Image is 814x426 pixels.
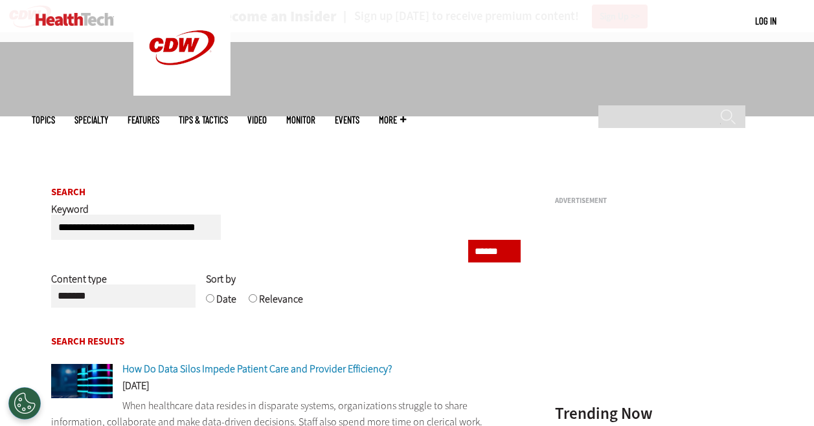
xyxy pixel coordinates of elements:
a: Video [247,115,267,125]
a: Features [128,115,159,125]
img: Home [36,13,114,26]
label: Content type [51,272,107,295]
span: Sort by [206,272,236,286]
span: Specialty [74,115,108,125]
a: MonITor [286,115,315,125]
img: Data silo depiction [51,364,113,398]
iframe: advertisement [555,209,749,371]
label: Date [216,292,236,315]
a: Events [335,115,359,125]
div: Cookies Settings [8,387,41,420]
h3: Trending Now [555,405,749,421]
div: [DATE] [51,381,521,398]
div: User menu [755,14,776,28]
label: Keyword [51,202,89,226]
a: Tips & Tactics [179,115,228,125]
a: CDW [133,85,231,99]
h2: Search [51,187,521,197]
span: More [379,115,406,125]
label: Relevance [259,292,303,315]
a: Log in [755,15,776,27]
h2: Search Results [51,337,521,346]
h3: Advertisement [555,197,749,204]
a: How Do Data Silos Impede Patient Care and Provider Efficiency? [122,362,392,376]
span: Topics [32,115,55,125]
button: Open Preferences [8,387,41,420]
